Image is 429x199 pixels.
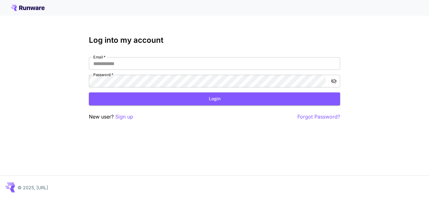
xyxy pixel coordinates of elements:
button: Login [89,92,340,105]
label: Email [93,54,106,60]
button: Sign up [115,113,133,121]
label: Password [93,72,113,77]
button: Forgot Password? [297,113,340,121]
p: New user? [89,113,133,121]
h3: Log into my account [89,36,340,45]
p: © 2025, [URL] [18,184,48,191]
button: toggle password visibility [328,75,339,87]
